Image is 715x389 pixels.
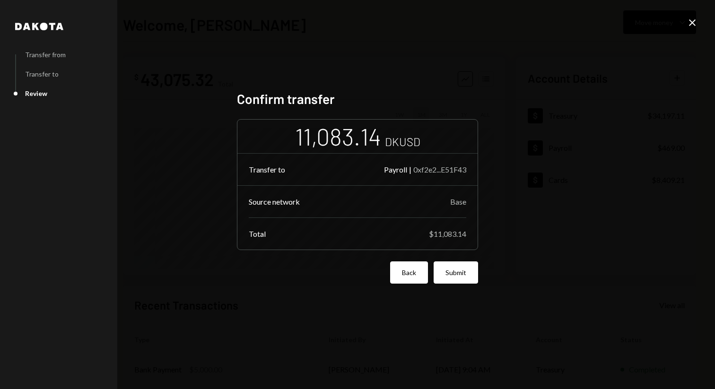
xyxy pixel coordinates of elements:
[429,229,466,238] div: $11,083.14
[249,229,266,238] div: Total
[295,121,381,151] div: 11,083.14
[409,165,411,174] div: |
[25,70,59,78] div: Transfer to
[25,51,66,59] div: Transfer from
[390,261,428,284] button: Back
[249,165,285,174] div: Transfer to
[385,134,420,149] div: DKUSD
[249,197,300,206] div: Source network
[384,165,407,174] div: Payroll
[450,197,466,206] div: Base
[434,261,478,284] button: Submit
[25,89,47,97] div: Review
[413,165,466,174] div: 0xf2e2...E51F43
[237,90,478,108] h2: Confirm transfer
